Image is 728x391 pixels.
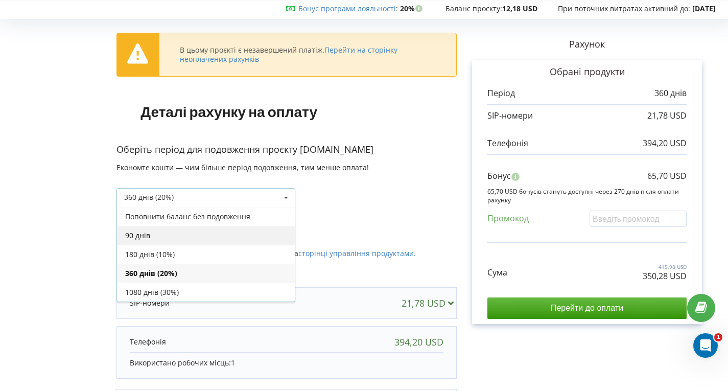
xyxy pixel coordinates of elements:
span: При поточних витратах активний до: [558,4,690,13]
a: Бонус програми лояльності [298,4,396,13]
div: 21,78 USD [402,298,458,308]
div: 360 днів (20%) [117,264,295,283]
a: Перейти на сторінку неоплачених рахунків [180,45,397,64]
strong: 20% [400,4,425,13]
p: SIP-номери [487,110,533,122]
div: Поповнити баланс без подовження [117,207,295,226]
p: Телефонія [130,337,166,347]
p: 21,78 USD [647,110,687,122]
strong: [DATE] [692,4,716,13]
p: 65,70 USD [647,170,687,182]
div: 394,20 USD [394,337,443,347]
p: Промокод [487,213,529,224]
span: Баланс проєкту: [445,4,502,13]
p: 415,98 USD [643,263,687,270]
span: 1 [714,333,722,341]
p: Період [487,87,515,99]
span: Економте кошти — чим більше період подовження, тим менше оплата! [116,163,369,172]
p: 350,28 USD [643,270,687,282]
div: 180 днів (10%) [117,245,295,264]
p: Сума [487,267,507,279]
div: В цьому проєкті є незавершений платіж. [180,45,436,64]
div: 90 днів [117,226,295,245]
p: Використано робочих місць: [130,358,443,368]
div: 1080 днів (30%) [117,283,295,302]
p: Обрані продукти [487,65,687,79]
span: 1 [231,358,235,367]
span: : [298,4,398,13]
input: Введіть промокод [590,211,687,226]
input: Перейти до оплати [487,297,687,319]
p: Оберіть період для подовження проєкту [DOMAIN_NAME] [116,143,457,156]
p: SIP-номери [130,298,170,308]
strong: 12,18 USD [502,4,537,13]
h1: Деталі рахунку на оплату [116,87,341,136]
p: 65,70 USD бонусів стануть доступні через 270 днів після оплати рахунку [487,187,687,204]
a: сторінці управління продуктами. [298,248,416,258]
p: 394,20 USD [643,137,687,149]
iframe: Intercom live chat [693,333,718,358]
p: Бонус [487,170,511,182]
div: 360 днів (20%) [124,194,174,201]
p: 360 днів [654,87,687,99]
p: Рахунок [457,38,717,51]
p: Телефонія [487,137,528,149]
